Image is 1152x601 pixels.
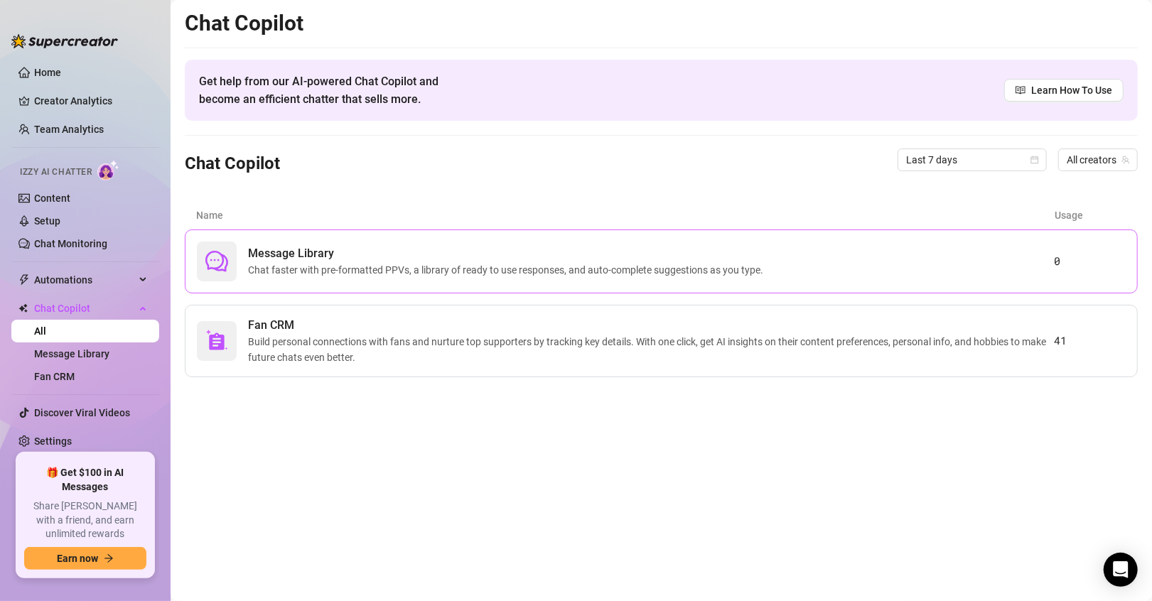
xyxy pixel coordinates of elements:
article: 41 [1054,332,1126,350]
span: Chat faster with pre-formatted PPVs, a library of ready to use responses, and auto-complete sugge... [248,262,769,278]
h2: Chat Copilot [185,10,1138,37]
article: 0 [1054,253,1126,270]
a: Creator Analytics [34,90,148,112]
span: calendar [1030,156,1039,164]
span: 🎁 Get $100 in AI Messages [24,466,146,494]
img: svg%3e [205,330,228,352]
a: Settings [34,435,72,447]
span: Izzy AI Chatter [20,166,92,179]
a: Message Library [34,348,109,359]
img: Chat Copilot [18,303,28,313]
span: Automations [34,269,135,291]
span: Build personal connections with fans and nurture top supporters by tracking key details. With one... [248,334,1054,365]
a: Fan CRM [34,371,75,382]
a: Discover Viral Videos [34,407,130,418]
span: Learn How To Use [1031,82,1112,98]
article: Usage [1055,207,1126,223]
a: All [34,325,46,337]
span: arrow-right [104,553,114,563]
article: Name [196,207,1055,223]
span: thunderbolt [18,274,30,286]
h3: Chat Copilot [185,153,280,175]
div: Open Intercom Messenger [1104,553,1138,587]
a: Team Analytics [34,124,104,135]
a: Setup [34,215,60,227]
span: comment [205,250,228,273]
img: AI Chatter [97,160,119,180]
span: Earn now [57,553,98,564]
span: Last 7 days [906,149,1038,170]
img: logo-BBDzfeDw.svg [11,34,118,48]
span: Get help from our AI-powered Chat Copilot and become an efficient chatter that sells more. [199,72,473,108]
span: Fan CRM [248,317,1054,334]
button: Earn nowarrow-right [24,547,146,570]
span: read [1016,85,1026,95]
span: Share [PERSON_NAME] with a friend, and earn unlimited rewards [24,499,146,541]
span: team [1121,156,1130,164]
a: Chat Monitoring [34,238,107,249]
a: Content [34,193,70,204]
a: Home [34,67,61,78]
a: Learn How To Use [1004,79,1124,102]
span: Chat Copilot [34,297,135,320]
span: All creators [1067,149,1129,170]
span: Message Library [248,245,769,262]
